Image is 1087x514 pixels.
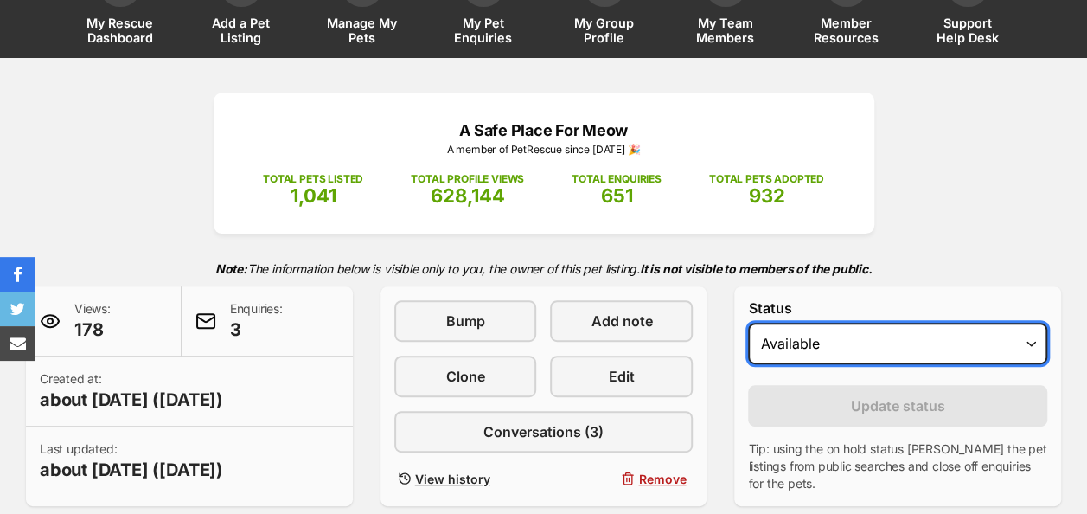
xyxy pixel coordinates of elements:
[431,184,505,207] span: 628,144
[40,388,223,412] span: about [DATE] ([DATE])
[808,16,886,45] span: Member Resources
[851,395,945,416] span: Update status
[215,261,247,276] strong: Note:
[640,261,873,276] strong: It is not visible to members of the public.
[929,16,1007,45] span: Support Help Desk
[74,300,111,342] p: Views:
[40,440,223,482] p: Last updated:
[566,16,643,45] span: My Group Profile
[609,366,635,387] span: Edit
[748,440,1047,492] p: Tip: using the on hold status [PERSON_NAME] the pet listings from public searches and close off e...
[444,16,522,45] span: My Pet Enquiries
[202,16,280,45] span: Add a Pet Listing
[591,311,652,331] span: Add note
[411,171,524,187] p: TOTAL PROFILE VIEWS
[394,466,537,492] a: View history
[230,300,283,342] p: Enquiries:
[572,171,661,187] p: TOTAL ENQUIRIES
[291,184,336,207] span: 1,041
[240,142,848,157] p: A member of PetRescue since [DATE] 🎉
[240,119,848,142] p: A Safe Place For Meow
[748,184,784,207] span: 932
[748,385,1047,427] button: Update status
[550,356,693,397] a: Edit
[687,16,764,45] span: My Team Members
[26,251,1061,286] p: The information below is visible only to you, the owner of this pet listing.
[323,16,401,45] span: Manage My Pets
[263,171,363,187] p: TOTAL PETS LISTED
[394,411,694,453] a: Conversations (3)
[40,370,223,412] p: Created at:
[446,311,485,331] span: Bump
[74,318,111,342] span: 178
[709,171,824,187] p: TOTAL PETS ADOPTED
[550,300,693,342] a: Add note
[81,16,159,45] span: My Rescue Dashboard
[748,300,1047,316] label: Status
[638,470,686,488] span: Remove
[394,356,537,397] a: Clone
[415,470,490,488] span: View history
[230,318,283,342] span: 3
[446,366,485,387] span: Clone
[40,458,223,482] span: about [DATE] ([DATE])
[601,184,633,207] span: 651
[550,466,693,492] button: Remove
[483,421,604,442] span: Conversations (3)
[394,300,537,342] a: Bump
